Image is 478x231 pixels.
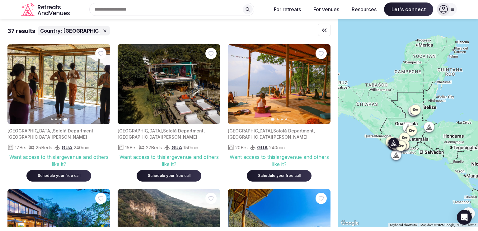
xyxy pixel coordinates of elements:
[273,128,314,133] span: Sololá Department
[269,2,306,16] button: For retreats
[52,128,53,133] span: ,
[21,2,71,16] a: Visit the homepage
[15,144,26,151] span: 17 Brs
[93,128,95,133] span: ,
[26,172,91,178] a: Schedule your free call
[7,44,110,124] img: Featured image for venue
[7,134,87,140] span: [GEOGRAPHIC_DATA][PERSON_NAME]
[55,118,57,120] button: Go to slide 2
[314,128,315,133] span: ,
[7,154,110,168] div: Want access to this large venue and others like it?
[118,128,162,133] span: [GEOGRAPHIC_DATA]
[272,128,273,133] span: ,
[228,134,307,140] span: [GEOGRAPHIC_DATA][PERSON_NAME]
[125,144,137,151] span: 15 Brs
[118,154,220,168] div: Want access to this large venue and others like it?
[59,118,61,120] button: Go to slide 3
[247,172,312,178] a: Schedule your free call
[462,207,475,220] button: Map camera controls
[340,219,360,227] img: Google
[228,128,272,133] span: [GEOGRAPHIC_DATA]
[144,173,194,178] div: Schedule your free call
[74,144,89,151] span: 240 min
[40,27,62,34] span: Country:
[118,134,197,140] span: [GEOGRAPHIC_DATA][PERSON_NAME]
[21,2,71,16] svg: Retreats and Venues company logo
[308,2,344,16] button: For venues
[7,128,52,133] span: [GEOGRAPHIC_DATA]
[51,118,53,120] button: Go to slide 1
[7,27,35,35] div: 37 results
[347,2,382,16] button: Resources
[281,118,283,120] button: Go to slide 3
[254,173,304,178] div: Schedule your free call
[340,219,360,227] a: Open this area in Google Maps (opens a new window)
[171,145,182,150] span: GUA
[184,144,198,151] span: 150 min
[146,144,162,151] span: 22 Beds
[467,223,476,227] a: Terms (opens in new tab)
[457,210,472,225] div: Open Intercom Messenger
[257,145,268,150] span: GUA
[137,172,201,178] a: Schedule your free call
[390,223,417,227] button: Keyboard shortcuts
[271,118,275,121] button: Go to slide 1
[235,144,248,151] span: 20 Brs
[204,128,205,133] span: ,
[118,44,220,124] img: Featured image for venue
[62,145,73,150] span: GUA
[228,44,330,124] img: Featured image for venue
[63,118,68,121] button: Go to slide 4
[384,2,433,16] span: Let's connect
[277,118,279,120] button: Go to slide 2
[420,223,464,227] span: Map data ©2025 Google, INEGI
[162,128,163,133] span: ,
[53,128,93,133] span: Sololá Department
[36,144,52,151] span: 25 Beds
[228,154,330,168] div: Want access to this large venue and others like it?
[269,144,285,151] span: 240 min
[34,173,84,178] div: Schedule your free call
[63,27,117,34] span: [GEOGRAPHIC_DATA]
[163,128,204,133] span: Sololá Department
[285,118,287,120] button: Go to slide 4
